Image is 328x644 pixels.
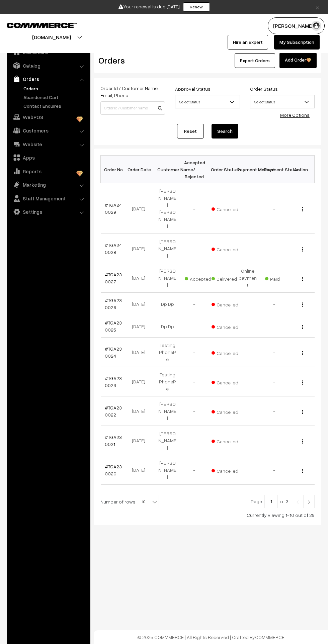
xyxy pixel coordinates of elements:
a: #TGA230020 [105,464,122,476]
td: [DATE] [127,315,154,338]
th: Order Date [127,156,154,183]
footer: © 2025 COMMMERCE | All Rights Reserved | Crafted By [94,630,328,644]
td: Dp Dp [154,293,181,315]
a: My Subscription [274,35,320,50]
td: - [261,234,288,263]
a: Website [8,138,88,150]
td: Testing PhonePe [154,367,181,396]
td: [DATE] [127,293,154,315]
h2: Orders [98,55,164,66]
td: - [261,183,288,234]
a: Orders [22,85,88,92]
a: Apps [8,152,88,164]
td: - [181,183,208,234]
th: Order No [101,156,128,183]
a: Contact Enquires [22,102,88,109]
div: Your renewal is due [DATE] [2,2,326,12]
div: Currently viewing 1-10 out of 29 [100,512,315,519]
td: - [181,338,208,367]
a: Orders [8,73,88,85]
a: #TGA230026 [105,297,122,310]
td: - [261,367,288,396]
img: Menu [302,325,303,329]
span: Accepted [185,274,218,282]
img: Menu [302,207,303,211]
td: [DATE] [127,367,154,396]
span: Cancelled [212,407,245,416]
span: Delivered [212,274,245,282]
a: More Options [280,112,310,118]
span: Select Status [250,96,314,108]
td: [PERSON_NAME] [154,263,181,293]
span: 10 [139,495,159,508]
label: Order Id / Customer Name, Email, Phone [100,85,165,99]
span: Cancelled [212,299,245,308]
span: Cancelled [212,466,245,474]
a: Abandoned Cart [22,94,88,101]
button: [PERSON_NAME]… [268,17,325,34]
th: Customer Name [154,156,181,183]
td: [DATE] [127,263,154,293]
a: Reset [177,124,204,139]
button: [DOMAIN_NAME] [9,29,94,45]
label: Approval Status [175,85,211,92]
img: user [311,21,321,31]
td: - [181,455,208,485]
span: Cancelled [212,436,245,445]
a: × [313,3,322,11]
td: [PERSON_NAME] [154,455,181,485]
input: Order Id / Customer Name / Customer Email / Customer Phone [100,101,165,115]
td: Dp Dp [154,315,181,338]
th: Accepted / Rejected [181,156,208,183]
td: [DATE] [127,426,154,455]
span: Cancelled [212,322,245,331]
img: Menu [302,277,303,281]
td: - [181,396,208,426]
td: - [261,315,288,338]
td: - [181,315,208,338]
td: - [261,396,288,426]
td: - [261,293,288,315]
a: #TGA230023 [105,375,122,388]
td: - [181,234,208,263]
td: [DATE] [127,338,154,367]
span: Select Status [250,95,315,108]
a: #TGA230024 [105,346,122,359]
a: Staff Management [8,192,88,204]
a: Settings [8,206,88,218]
td: - [261,426,288,455]
span: 10 [139,495,159,509]
a: COMMMERCE [7,21,65,29]
td: - [181,367,208,396]
a: #TGA240029 [105,202,122,215]
span: Number of rows [100,498,136,505]
td: - [181,293,208,315]
a: Hire an Expert [228,35,268,50]
td: [DATE] [127,234,154,263]
td: Testing PhonePe [154,338,181,367]
img: COMMMERCE [7,23,77,28]
span: Page [251,498,262,504]
td: Online payment [234,263,261,293]
a: COMMMERCE [255,634,284,640]
img: Menu [302,410,303,414]
a: WebPOS [8,111,88,123]
td: [DATE] [127,183,154,234]
a: Add Order [279,53,317,68]
a: #TGA230022 [105,405,122,418]
img: Menu [302,380,303,385]
a: Renew [183,2,210,12]
img: Menu [302,469,303,473]
a: #TGA230025 [105,320,122,333]
th: Order Status [208,156,234,183]
a: Customers [8,124,88,136]
a: #TGA230027 [105,272,122,284]
th: Payment Method [234,156,261,183]
img: Left [295,500,301,504]
span: Cancelled [212,244,245,253]
td: [PERSON_NAME] [154,234,181,263]
a: Reports [8,165,88,177]
span: Cancelled [212,204,245,213]
button: Export Orders [235,53,275,68]
img: Menu [302,302,303,307]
